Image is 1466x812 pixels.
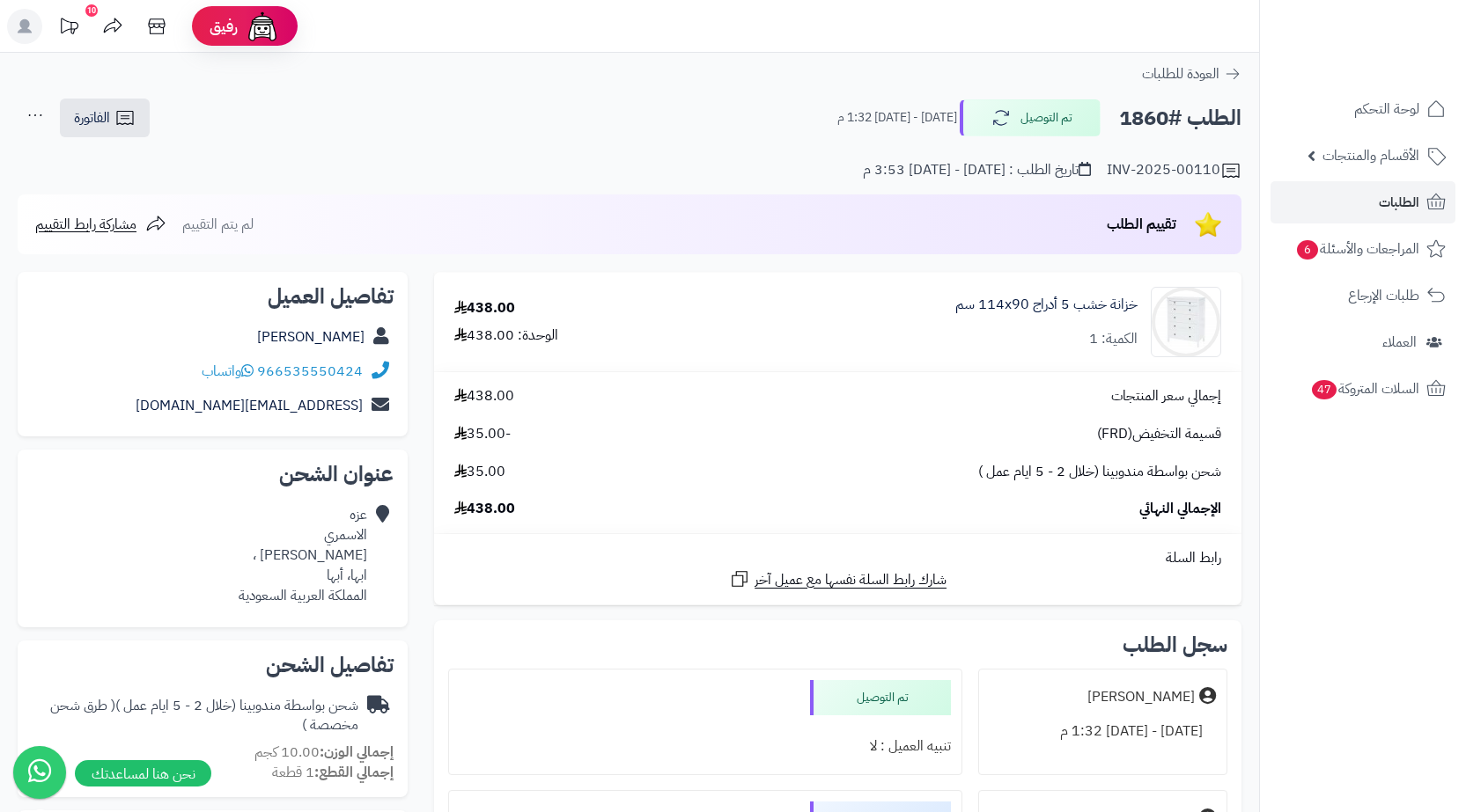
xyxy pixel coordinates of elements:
span: طلبات الإرجاع [1348,283,1419,308]
div: شحن بواسطة مندوبينا (خلال 2 - 5 ايام عمل ) [32,696,358,736]
a: العملاء [1271,321,1455,363]
a: مشاركة رابط التقييم [35,214,166,235]
a: [EMAIL_ADDRESS][DOMAIN_NAME] [136,395,363,416]
a: العودة للطلبات [1142,63,1241,84]
div: عزه الاسمري [PERSON_NAME] ، ابها، أبها المملكة العربية السعودية [239,505,367,605]
a: لوحة التحكم [1271,88,1455,130]
div: تم التوصيل [810,680,951,715]
div: رابط السلة [441,548,1234,568]
span: تقييم الطلب [1107,214,1176,235]
div: INV-2025-00110 [1107,160,1241,181]
a: خزانة خشب 5 أدراج 114x90 سم‏ [955,295,1138,315]
div: تاريخ الطلب : [DATE] - [DATE] 3:53 م [863,160,1091,180]
span: 6 [1296,240,1318,260]
span: إجمالي سعر المنتجات [1111,386,1221,406]
a: طلبات الإرجاع [1271,274,1455,317]
div: [DATE] - [DATE] 1:32 م [990,714,1216,749]
a: المراجعات والأسئلة6 [1271,228,1455,270]
strong: إجمالي الوزن: [320,742,394,763]
div: 10 [85,4,98,17]
span: -35.00 [454,424,511,444]
a: [PERSON_NAME] [257,326,365,347]
a: واتساب [202,361,254,382]
span: قسيمة التخفيض(FRD) [1097,424,1221,444]
span: ( طرق شحن مخصصة ) [50,695,358,736]
span: مشاركة رابط التقييم [35,214,136,235]
a: الفاتورة [60,99,150,137]
h2: الطلب #1860 [1119,100,1241,136]
strong: إجمالي القطع: [314,762,394,783]
img: ai-face.png [245,9,280,44]
h2: عنوان الشحن [32,464,394,485]
a: شارك رابط السلة نفسها مع عميل آخر [729,568,947,590]
div: 438.00 [454,298,515,318]
span: العودة للطلبات [1142,63,1219,84]
span: الأقسام والمنتجات [1322,143,1419,168]
div: [PERSON_NAME] [1087,687,1195,707]
a: 966535550424 [257,361,363,382]
a: السلات المتروكة47 [1271,368,1455,410]
img: logo-2.png [1346,13,1449,50]
small: 10.00 كجم [254,742,394,763]
span: شحن بواسطة مندوبينا (خلال 2 - 5 ايام عمل ) [978,462,1221,482]
span: 47 [1311,380,1337,400]
span: 438.00 [454,499,515,519]
span: العملاء [1382,330,1417,355]
span: لم يتم التقييم [182,214,254,235]
a: تحديثات المنصة [47,9,91,48]
div: الكمية: 1 [1089,329,1138,349]
span: المراجعات والأسئلة [1295,237,1419,261]
div: الوحدة: 438.00 [454,326,558,346]
span: الإجمالي النهائي [1139,499,1221,519]
span: الطلبات [1379,190,1419,215]
span: لوحة التحكم [1354,97,1419,121]
span: رفيق [210,16,238,37]
button: تم التوصيل [960,99,1101,136]
h2: تفاصيل الشحن [32,655,394,676]
small: [DATE] - [DATE] 1:32 م [837,109,957,127]
span: السلات المتروكة [1310,377,1419,401]
span: 438.00 [454,386,514,406]
h2: تفاصيل العميل [32,286,394,307]
img: 1752137605-1707928170-110115010039-1000x1000-90x90.jpg [1152,287,1220,357]
span: الفاتورة [74,107,110,128]
h3: سجل الطلب [1123,634,1227,655]
span: 35.00 [454,462,505,482]
a: الطلبات [1271,181,1455,223]
span: شارك رابط السلة نفسها مع عميل آخر [755,570,947,590]
div: تنبيه العميل : لا [460,729,951,764]
small: 1 قطعة [272,762,394,783]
